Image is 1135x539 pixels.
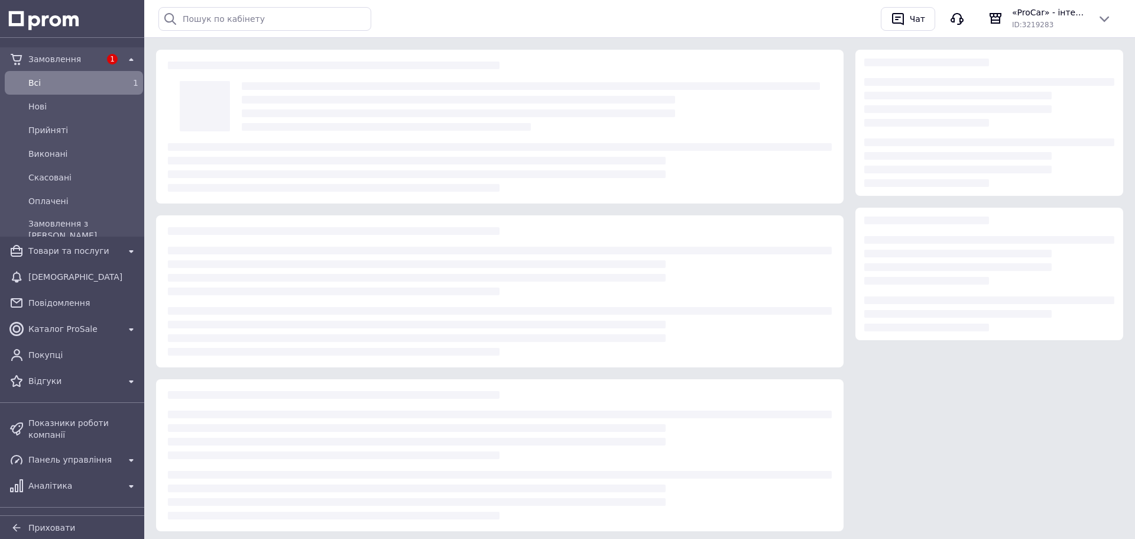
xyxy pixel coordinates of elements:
[881,7,935,31] button: Чат
[28,297,138,309] span: Повідомлення
[28,454,119,466] span: Панель управління
[28,417,138,441] span: Показники роботи компанії
[107,54,118,64] span: 1
[28,480,119,492] span: Аналітика
[28,523,75,532] span: Приховати
[28,245,119,257] span: Товари та послуги
[28,349,138,361] span: Покупці
[28,375,119,387] span: Відгуки
[28,148,138,160] span: Виконані
[28,323,119,335] span: Каталог ProSale
[907,10,928,28] div: Чат
[28,53,100,65] span: Замовлення
[28,218,138,241] span: Замовлення з [PERSON_NAME]
[28,101,138,112] span: Нові
[133,78,138,88] span: 1
[158,7,371,31] input: Пошук по кабінету
[28,271,138,283] span: [DEMOGRAPHIC_DATA]
[28,195,138,207] span: Оплачені
[28,77,115,89] span: Всi
[28,172,138,183] span: Скасовані
[1012,7,1088,18] span: «ProCar» - інтернет магазин автозапчастин
[1012,21,1053,29] span: ID: 3219283
[28,124,138,136] span: Прийняті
